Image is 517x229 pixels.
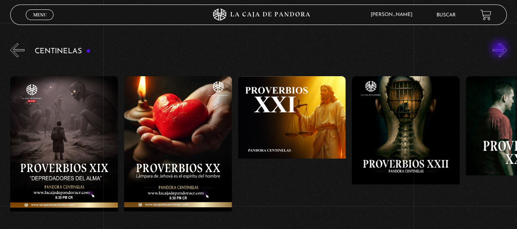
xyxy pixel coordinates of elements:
span: Cerrar [30,19,49,25]
button: Next [492,43,507,57]
button: Previous [10,43,25,57]
a: View your shopping cart [480,9,491,20]
a: Buscar [436,13,456,18]
span: Menu [33,12,47,17]
span: [PERSON_NAME] [367,12,421,17]
h3: Centinelas [35,48,91,55]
